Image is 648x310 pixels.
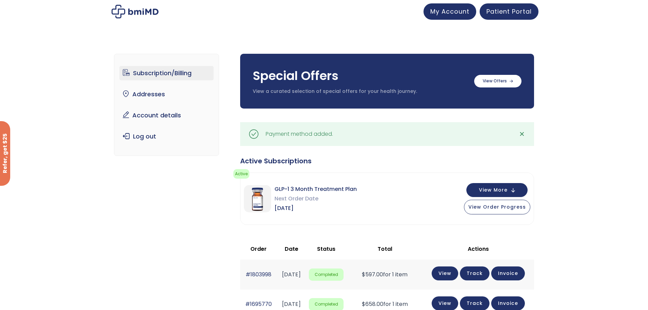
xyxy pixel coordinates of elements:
div: Active Subscriptions [240,156,534,166]
a: #1803998 [246,271,271,278]
a: Subscription/Billing [119,66,214,80]
a: Addresses [119,87,214,101]
div: Payment method added. [266,129,333,139]
a: Log out [119,129,214,144]
span: Next Order Date [275,194,357,203]
time: [DATE] [282,300,301,308]
span: ✕ [519,129,525,139]
span: Total [378,245,392,253]
span: Order [250,245,267,253]
span: Actions [468,245,489,253]
span: GLP-1 3 Month Treatment Plan [275,184,357,194]
td: for 1 item [347,260,422,289]
nav: Account pages [114,54,219,156]
span: My Account [430,7,469,16]
span: Status [317,245,335,253]
a: View [432,266,458,280]
span: View Order Progress [468,203,526,210]
a: Invoice [491,266,525,280]
span: 597.00 [362,271,383,278]
span: $ [362,271,365,278]
a: ✕ [515,127,529,141]
span: Date [285,245,298,253]
button: View More [466,183,528,197]
button: View Order Progress [464,200,530,214]
img: GLP-1 3 Month Treatment Plan [244,185,271,212]
a: #1695770 [245,300,272,308]
span: $ [362,300,365,308]
span: [DATE] [275,203,357,213]
span: Patient Portal [486,7,532,16]
span: Active [233,169,249,179]
a: Patient Portal [480,3,538,20]
span: View More [479,188,508,192]
img: My account [112,5,159,18]
a: My Account [423,3,476,20]
time: [DATE] [282,271,301,278]
span: 658.00 [362,300,383,308]
a: Account details [119,108,214,123]
span: Completed [309,268,344,281]
h3: Special Offers [253,67,467,84]
p: View a curated selection of special offers for your health journey. [253,88,467,95]
a: Track [460,266,489,280]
